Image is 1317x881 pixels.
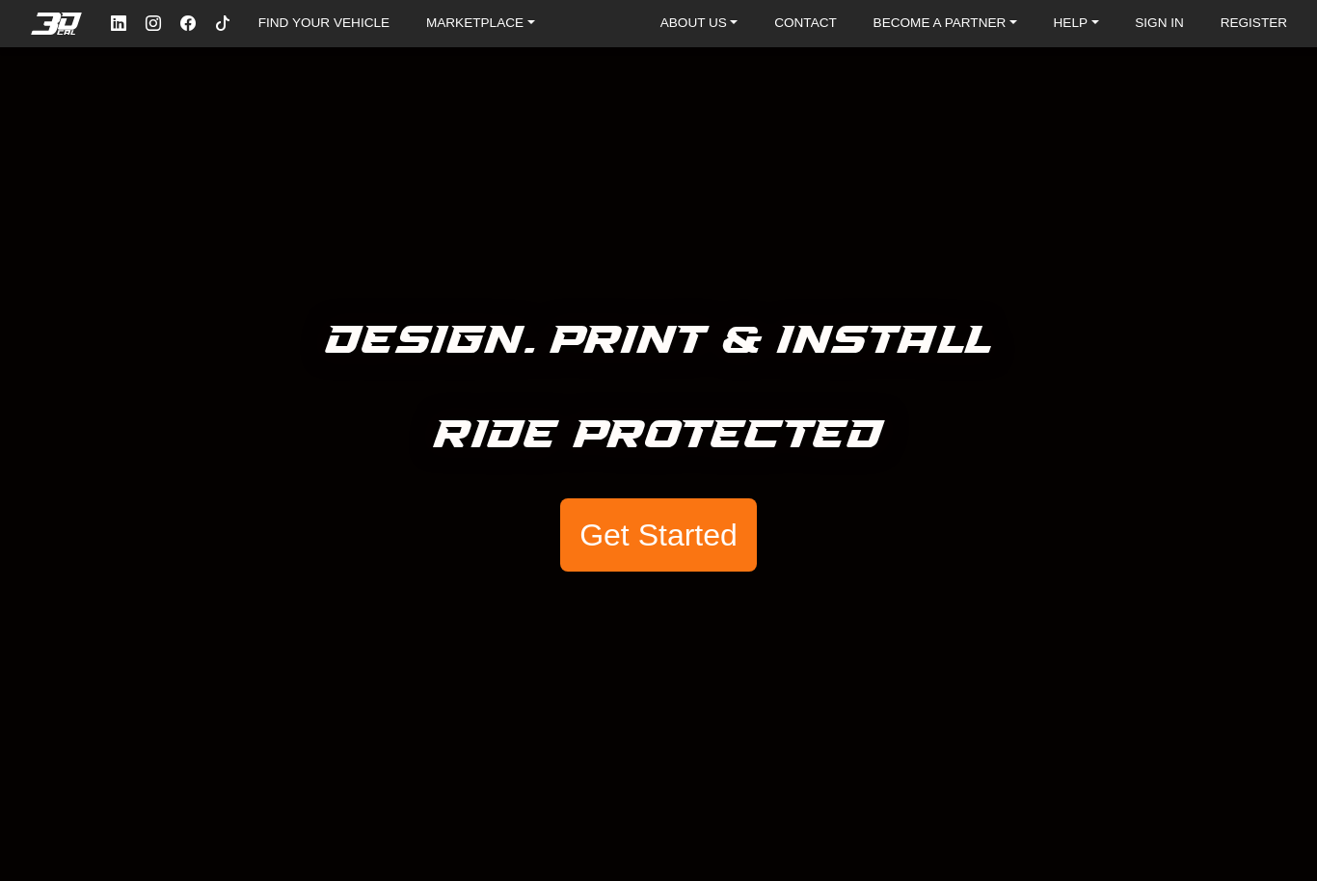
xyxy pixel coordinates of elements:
a: REGISTER [1213,10,1296,39]
a: CONTACT [766,10,845,39]
a: BECOME A PARTNER [866,10,1025,39]
a: HELP [1046,10,1107,39]
a: SIGN IN [1127,10,1192,39]
h5: Ride Protected [434,404,884,467]
button: Get Started [560,498,757,572]
a: FIND YOUR VEHICLE [251,10,397,39]
h5: Design. Print & Install [326,309,992,373]
a: MARKETPLACE [418,10,543,39]
a: ABOUT US [653,10,746,39]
